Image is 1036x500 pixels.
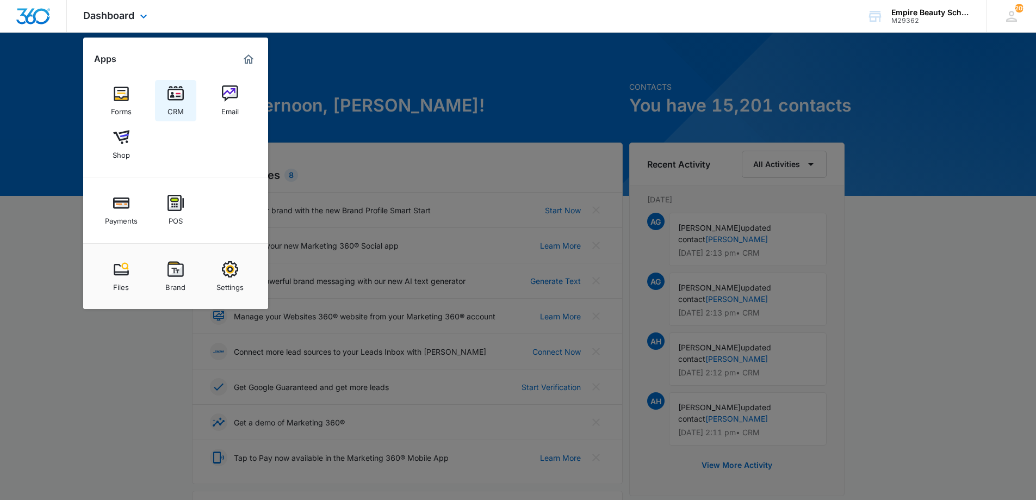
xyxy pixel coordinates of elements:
[155,80,196,121] a: CRM
[113,277,129,292] div: Files
[169,211,183,225] div: POS
[155,256,196,297] a: Brand
[101,256,142,297] a: Files
[240,51,257,68] a: Marketing 360® Dashboard
[1015,4,1023,13] div: notifications count
[1015,4,1023,13] span: 209
[168,102,184,116] div: CRM
[101,80,142,121] a: Forms
[221,102,239,116] div: Email
[209,256,251,297] a: Settings
[101,124,142,165] a: Shop
[165,277,185,292] div: Brand
[83,10,134,21] span: Dashboard
[113,145,130,159] div: Shop
[209,80,251,121] a: Email
[216,277,244,292] div: Settings
[891,8,971,17] div: account name
[111,102,132,116] div: Forms
[105,211,138,225] div: Payments
[101,189,142,231] a: Payments
[155,189,196,231] a: POS
[891,17,971,24] div: account id
[94,54,116,64] h2: Apps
